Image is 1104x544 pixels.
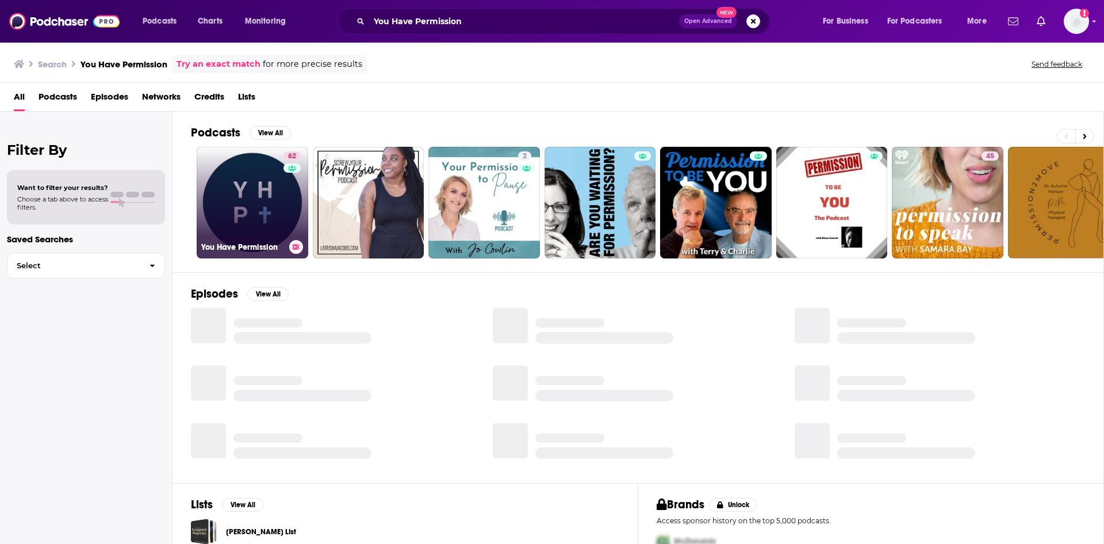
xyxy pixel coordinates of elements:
[1028,59,1086,69] button: Send feedback
[135,12,191,31] button: open menu
[348,8,781,35] div: Search podcasts, credits, & more...
[1064,9,1089,34] img: User Profile
[238,88,255,111] a: Lists
[967,13,987,29] span: More
[684,18,732,24] span: Open Advanced
[1064,9,1089,34] span: Logged in as Lydia_Gustafson
[222,498,263,512] button: View All
[91,88,128,111] a: Episodes
[191,287,289,301] a: EpisodesView All
[657,497,704,512] h2: Brands
[247,287,289,301] button: View All
[892,147,1003,258] a: 45
[283,151,301,161] a: 62
[226,526,296,538] a: [PERSON_NAME] List
[143,13,177,29] span: Podcasts
[369,12,679,31] input: Search podcasts, credits, & more...
[679,14,737,28] button: Open AdvancedNew
[194,88,224,111] a: Credits
[191,125,291,140] a: PodcastsView All
[198,13,223,29] span: Charts
[17,184,108,192] span: Want to filter your results?
[288,151,296,162] span: 62
[237,12,301,31] button: open menu
[1064,9,1089,34] button: Show profile menu
[191,497,213,512] h2: Lists
[80,59,167,70] h3: You Have Permission
[190,12,229,31] a: Charts
[986,151,994,162] span: 45
[709,498,758,512] button: Unlock
[191,497,263,512] a: ListsView All
[17,195,108,211] span: Choose a tab above to access filters.
[815,12,883,31] button: open menu
[39,88,77,111] a: Podcasts
[657,516,1085,525] p: Access sponsor history on the top 5,000 podcasts.
[982,151,999,161] a: 45
[245,13,286,29] span: Monitoring
[716,7,737,18] span: New
[1032,12,1050,31] a: Show notifications dropdown
[7,262,140,269] span: Select
[523,151,527,162] span: 2
[142,88,181,111] a: Networks
[959,12,1001,31] button: open menu
[197,147,308,258] a: 62You Have Permission
[7,234,165,245] p: Saved Searches
[428,147,540,258] a: 2
[887,13,942,29] span: For Podcasters
[9,10,120,32] img: Podchaser - Follow, Share and Rate Podcasts
[7,253,165,279] button: Select
[7,142,165,158] h2: Filter By
[177,58,260,71] a: Try an exact match
[263,58,362,71] span: for more precise results
[823,13,868,29] span: For Business
[880,12,959,31] button: open menu
[201,242,285,252] h3: You Have Permission
[518,151,531,161] a: 2
[14,88,25,111] a: All
[191,287,238,301] h2: Episodes
[1003,12,1023,31] a: Show notifications dropdown
[250,126,291,140] button: View All
[38,59,67,70] h3: Search
[191,125,240,140] h2: Podcasts
[1080,9,1089,18] svg: Add a profile image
